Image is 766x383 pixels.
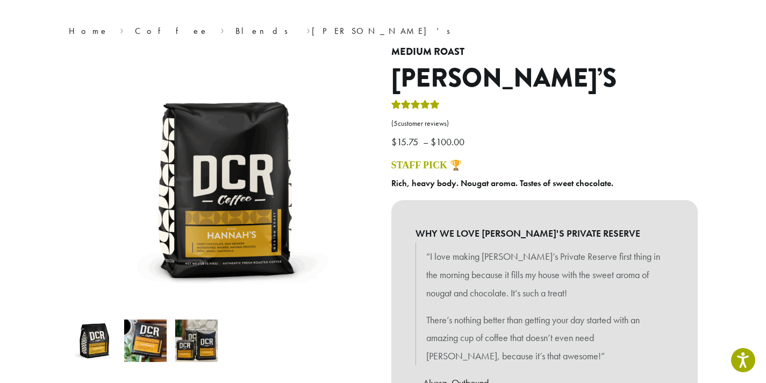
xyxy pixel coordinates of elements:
[391,46,698,58] h4: Medium Roast
[124,320,167,362] img: Hannah's - Image 2
[175,320,218,362] img: Hannah's - Image 3
[431,136,467,148] bdi: 100.00
[120,21,124,38] span: ›
[69,25,698,38] nav: Breadcrumb
[426,247,663,302] p: “I love making [PERSON_NAME]’s Private Reserve first thing in the morning because it fills my hou...
[416,224,674,243] b: WHY WE LOVE [PERSON_NAME]'S PRIVATE RESERVE
[135,25,209,37] a: Coffee
[391,63,698,94] h1: [PERSON_NAME]’s
[391,98,440,115] div: Rated 5.00 out of 5
[391,178,613,189] b: Rich, heavy body. Nougat aroma. Tastes of sweet chocolate.
[393,119,398,128] span: 5
[426,311,663,365] p: There’s nothing better than getting your day started with an amazing cup of coffee that doesn’t e...
[69,25,109,37] a: Home
[423,136,428,148] span: –
[306,21,310,38] span: ›
[235,25,295,37] a: Blends
[391,136,397,148] span: $
[391,160,462,171] a: STAFF PICK 🏆
[391,118,698,129] a: (5customer reviews)
[391,136,421,148] bdi: 15.75
[431,136,436,148] span: $
[73,320,116,362] img: Hannah's
[220,21,224,38] span: ›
